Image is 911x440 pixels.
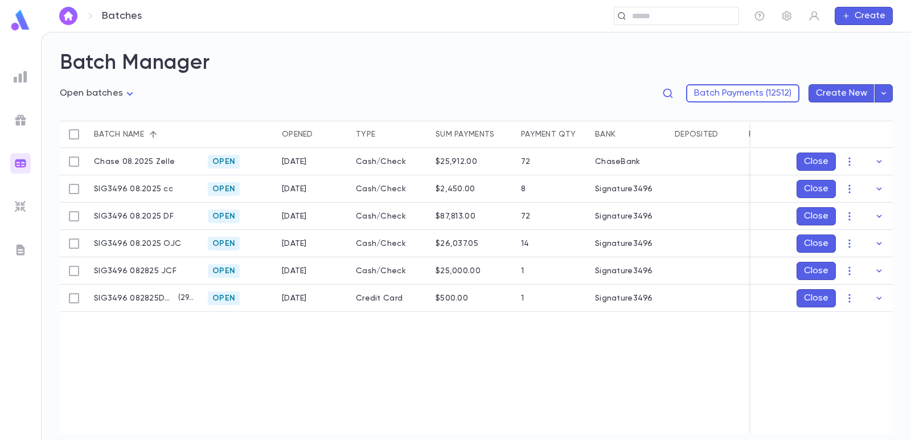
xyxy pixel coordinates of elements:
div: Recorded [749,121,793,148]
div: Type [350,121,430,148]
div: Deposited [669,121,743,148]
div: Credit Card [350,285,430,312]
img: logo [9,9,32,31]
div: $26,037.05 [436,239,478,248]
div: Type [356,121,375,148]
button: Close [797,207,836,225]
div: 8/1/2025 [282,212,307,221]
div: Cash/Check [350,203,430,230]
div: Open batches [60,85,137,102]
img: imports_grey.530a8a0e642e233f2baf0ef88e8c9fcb.svg [14,200,27,213]
div: 8 [521,184,526,194]
div: $25,912.00 [436,157,477,166]
div: Signature3496 [595,184,653,194]
img: batches_gradient.0a22e14384a92aa4cd678275c0c39cc4.svg [14,157,27,170]
div: Opened [276,121,350,148]
img: home_white.a664292cf8c1dea59945f0da9f25487c.svg [61,11,75,20]
img: letters_grey.7941b92b52307dd3b8a917253454ce1c.svg [14,243,27,257]
button: Close [797,235,836,253]
div: Signature3496 [595,294,653,303]
div: Cash/Check [350,175,430,203]
span: Open [208,294,240,303]
p: Batches [102,10,142,22]
div: 72 [521,212,531,221]
p: SIG3496 08.2025 OJC [94,239,181,248]
div: ChaseBank [595,157,641,166]
span: Open batches [60,89,123,98]
div: 14 [521,239,530,248]
button: Close [797,289,836,307]
div: 7/31/2025 [282,184,307,194]
p: ( 2938 ) [174,293,196,304]
div: Opened [282,121,313,148]
div: Signature3496 [595,212,653,221]
div: 8/1/2025 [282,239,307,248]
p: SIG3496 08.2025 cc [94,184,173,194]
div: Payment qty [521,121,576,148]
button: Sort [144,125,162,143]
div: Cash/Check [350,257,430,285]
span: Open [208,157,240,166]
button: Close [797,180,836,198]
div: 8/27/2025 [282,266,307,275]
div: $25,000.00 [436,266,481,275]
div: Recorded [743,121,817,148]
p: SIG3496 08.2025 DF [94,212,174,221]
div: 1 [521,294,524,303]
span: Open [208,212,240,221]
p: Chase 08.2025 Zelle [94,157,175,166]
div: Deposited [675,121,719,148]
img: campaigns_grey.99e729a5f7ee94e3726e6486bddda8f1.svg [14,113,27,127]
span: Open [208,239,240,248]
p: SIG3496 082825 JCF [94,266,177,275]
div: Cash/Check [350,148,430,175]
span: Open [208,266,240,275]
div: 72 [521,157,531,166]
div: Bank [589,121,669,148]
div: $87,813.00 [436,212,475,221]
button: Create [835,7,893,25]
div: Payment qty [515,121,589,148]
button: Batch Payments (12512) [686,84,799,102]
div: $500.00 [436,294,468,303]
h2: Batch Manager [60,51,893,76]
div: Bank [595,121,615,148]
div: Batch name [88,121,202,148]
div: Signature3496 [595,266,653,275]
div: 1 [521,266,524,275]
div: $2,450.00 [436,184,475,194]
button: Close [797,262,836,280]
div: Cash/Check [350,230,430,257]
div: Signature3496 [595,239,653,248]
div: Batch name [94,121,144,148]
button: Close [797,153,836,171]
div: Sum payments [430,121,515,148]
p: SIG3496 082825DMFcc [94,294,174,303]
div: 8/28/2025 [282,294,307,303]
img: reports_grey.c525e4749d1bce6a11f5fe2a8de1b229.svg [14,70,27,84]
span: Open [208,184,240,194]
div: Sum payments [436,121,494,148]
div: 8/1/2025 [282,157,307,166]
button: Create New [809,84,875,102]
